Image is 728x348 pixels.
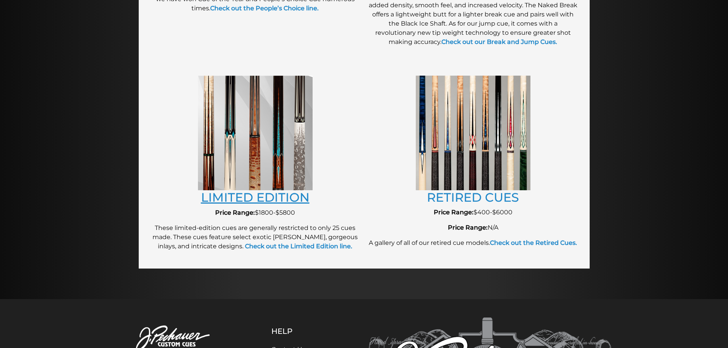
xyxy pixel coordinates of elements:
a: Check out the Limited Edition line. [243,243,352,250]
a: LIMITED EDITION [201,190,310,205]
strong: Price Range: [215,209,255,216]
p: N/A [368,223,578,232]
strong: Check out the Limited Edition line. [245,243,352,250]
strong: Price Range: [448,224,488,231]
p: A gallery of all of our retired cue models. [368,238,578,248]
p: $400-$6000 [368,208,578,217]
a: Check out the People’s Choice line. [210,5,319,12]
a: Check out our Break and Jump Cues. [441,38,557,45]
h5: Help [271,327,331,336]
strong: Price Range: [434,209,473,216]
a: RETIRED CUES [427,190,519,205]
p: These limited-edition cues are generally restricted to only 25 cues made. These cues feature sele... [150,223,360,251]
a: Check out the Retired Cues. [490,239,577,246]
p: $1800-$5800 [150,208,360,217]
